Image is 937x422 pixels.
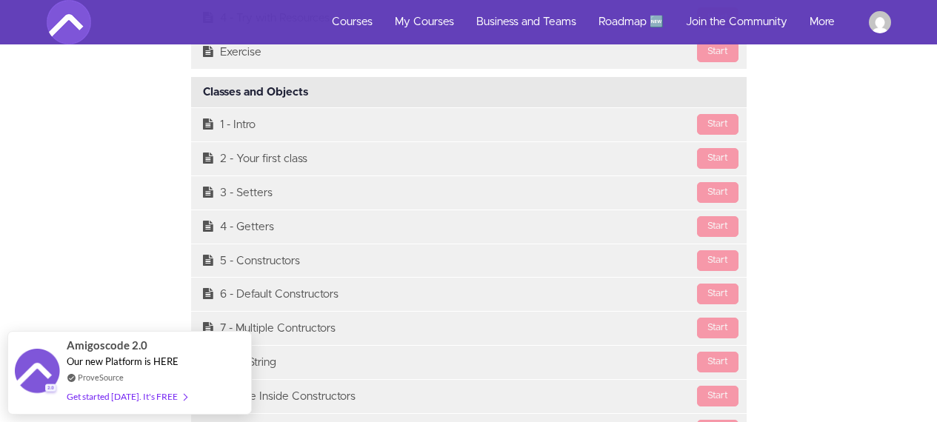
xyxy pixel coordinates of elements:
[697,250,738,271] div: Start
[191,312,747,345] a: Start7 - Multiple Contructors
[191,108,747,141] a: Start1 - Intro
[191,142,747,175] a: Start2 - Your first class
[67,388,187,405] div: Get started [DATE]. It's FREE
[697,386,738,406] div: Start
[697,41,738,62] div: Start
[191,244,747,278] a: Start5 - Constructors
[191,36,747,69] a: StartExercise
[697,148,738,169] div: Start
[191,346,747,379] a: Start8 - ToString
[191,278,747,311] a: Start6 - Default Constructors
[697,216,738,237] div: Start
[15,349,59,397] img: provesource social proof notification image
[191,380,747,413] a: Start8 - The Inside Constructors
[869,11,891,33] img: mohamed.elazazyahmed@gmail.com
[697,352,738,372] div: Start
[191,210,747,244] a: Start4 - Getters
[191,176,747,210] a: Start3 - Setters
[191,77,747,108] div: Classes and Objects
[67,337,147,354] span: Amigoscode 2.0
[67,355,179,367] span: Our new Platform is HERE
[697,318,738,338] div: Start
[78,371,124,384] a: ProveSource
[697,114,738,135] div: Start
[697,284,738,304] div: Start
[697,182,738,203] div: Start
